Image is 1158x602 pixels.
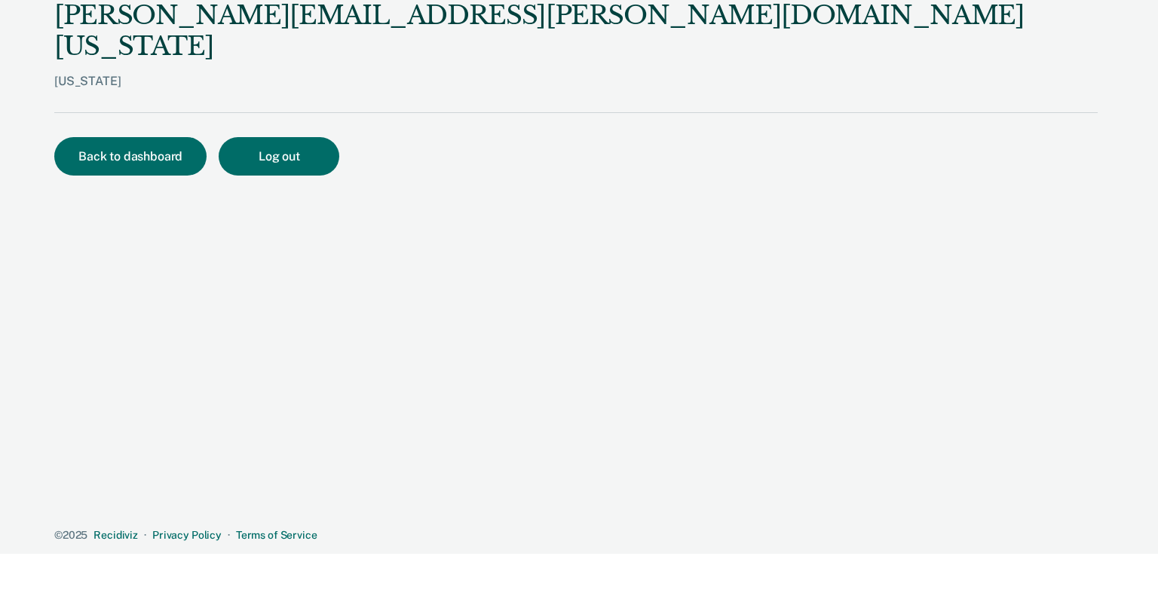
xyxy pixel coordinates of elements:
a: Privacy Policy [152,529,222,541]
a: Back to dashboard [54,151,219,163]
a: Recidiviz [93,529,138,541]
div: · · [54,529,1098,542]
a: Terms of Service [236,529,317,541]
button: Back to dashboard [54,137,207,176]
span: © 2025 [54,529,87,541]
div: [US_STATE] [54,74,1098,112]
button: Log out [219,137,339,176]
